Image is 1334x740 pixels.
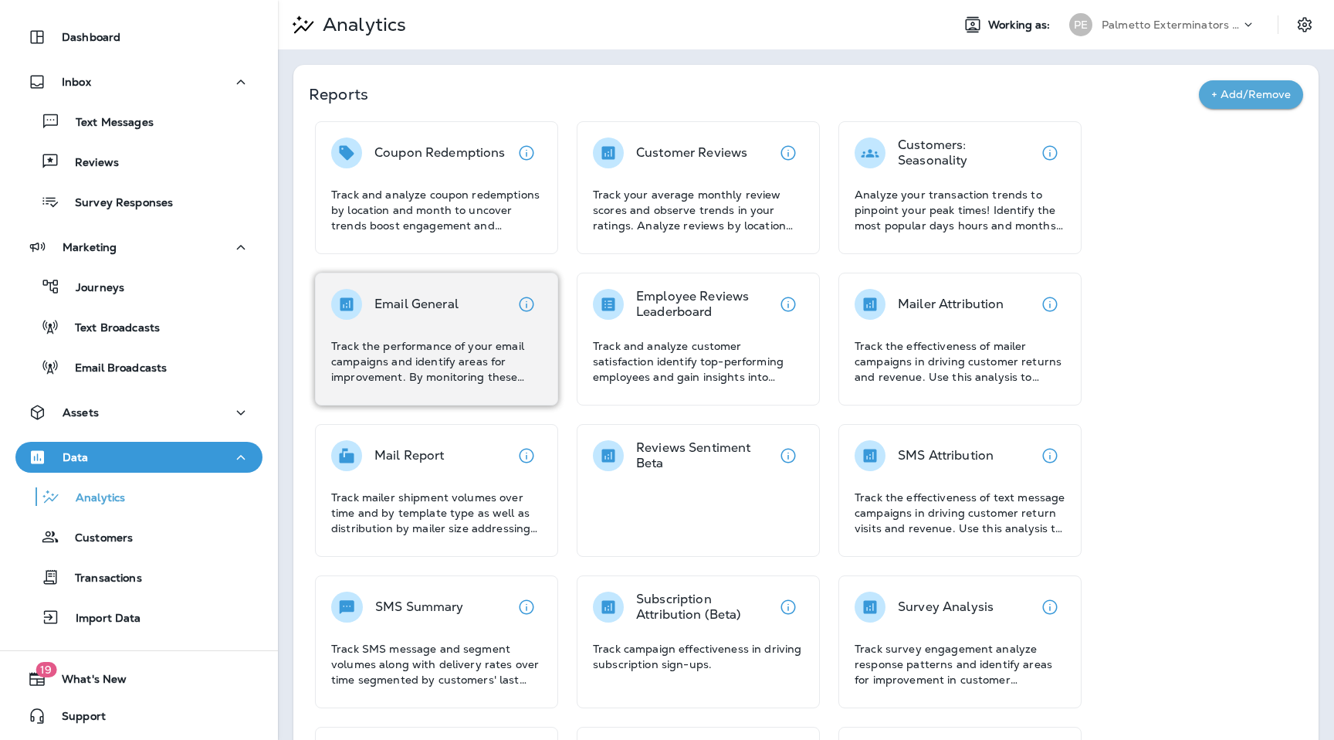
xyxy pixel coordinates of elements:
p: Survey Responses [59,196,173,211]
button: Assets [15,397,262,428]
button: Journeys [15,270,262,303]
span: Support [46,710,106,728]
button: Customers [15,521,262,553]
span: 19 [36,662,56,677]
p: Assets [63,406,99,419]
button: Support [15,701,262,732]
button: Text Messages [15,105,262,137]
p: Data [63,451,89,463]
p: Email Broadcasts [59,362,167,376]
button: Dashboard [15,22,262,53]
p: Transactions [59,572,142,586]
button: Analytics [15,480,262,513]
button: Data [15,442,262,473]
p: Text Messages [60,116,154,131]
p: Customers [59,531,133,546]
p: Analytics [317,13,406,36]
p: Journeys [60,281,124,296]
button: Email Broadcasts [15,351,262,383]
span: What's New [46,673,127,691]
div: PE [1069,13,1092,36]
button: Text Broadcasts [15,311,262,343]
button: Survey Responses [15,185,262,218]
span: Working as: [988,19,1054,32]
p: Dashboard [62,31,120,43]
button: Import Data [15,601,262,633]
p: Analytics [60,491,125,506]
button: Reviews [15,145,262,178]
button: Inbox [15,66,262,97]
button: Marketing [15,232,262,263]
p: Inbox [62,76,91,88]
button: 19What's New [15,664,262,694]
p: Reviews [59,156,119,171]
button: Transactions [15,561,262,593]
p: Marketing [63,241,117,253]
p: Import Data [60,612,141,626]
button: Settings [1291,11,1319,39]
p: Palmetto Exterminators LLC [1102,19,1241,31]
p: Text Broadcasts [59,321,160,336]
